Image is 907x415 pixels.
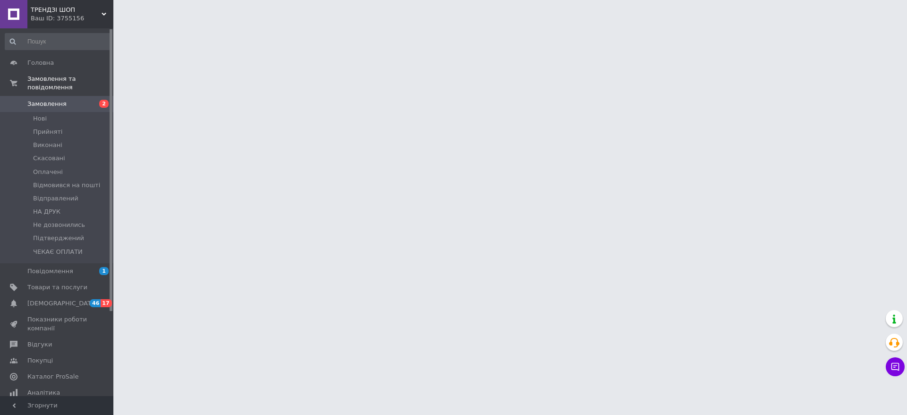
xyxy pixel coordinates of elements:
[99,267,109,275] span: 1
[27,299,97,308] span: [DEMOGRAPHIC_DATA]
[33,181,100,190] span: Відмовився на пошті
[31,6,102,14] span: ТРЕНДЗІ ШОП
[27,315,87,332] span: Показники роботи компанії
[27,75,113,92] span: Замовлення та повідомлення
[33,168,63,176] span: Оплачені
[27,372,78,381] span: Каталог ProSale
[101,299,111,307] span: 17
[33,114,47,123] span: Нові
[33,221,85,229] span: Не дозвонились
[33,128,62,136] span: Прийняті
[33,207,60,216] span: НА ДРУК
[5,33,111,50] input: Пошук
[33,141,62,149] span: Виконані
[31,14,113,23] div: Ваш ID: 3755156
[33,248,83,256] span: ЧЕКАЄ ОПЛАТИ
[27,340,52,349] span: Відгуки
[27,100,67,108] span: Замовлення
[33,154,65,163] span: Скасовані
[27,389,60,397] span: Аналітика
[27,356,53,365] span: Покупці
[99,100,109,108] span: 2
[90,299,101,307] span: 46
[27,267,73,276] span: Повідомлення
[33,234,84,242] span: Підтверджений
[33,194,78,203] span: Відправлений
[27,283,87,292] span: Товари та послуги
[886,357,905,376] button: Чат з покупцем
[27,59,54,67] span: Головна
